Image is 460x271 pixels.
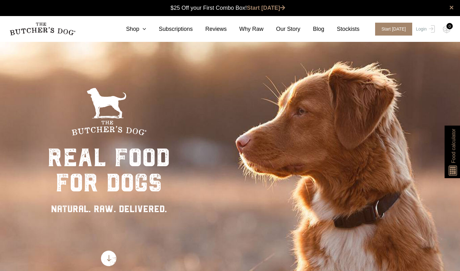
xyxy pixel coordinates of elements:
a: Our Story [263,25,300,33]
img: TBD_Cart-Empty.png [443,25,451,33]
a: Blog [300,25,324,33]
div: real food for dogs [47,145,170,195]
a: Subscriptions [146,25,193,33]
a: Login [414,23,435,36]
span: Start [DATE] [375,23,412,36]
a: Start [DATE] [247,5,285,11]
a: Start [DATE] [369,23,414,36]
a: Reviews [193,25,227,33]
div: 0 [446,23,453,29]
a: close [449,4,454,11]
div: NATURAL. RAW. DELIVERED. [47,202,170,216]
span: Food calculator [450,129,457,163]
a: Stockists [324,25,359,33]
a: Why Raw [227,25,263,33]
a: Shop [114,25,146,33]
